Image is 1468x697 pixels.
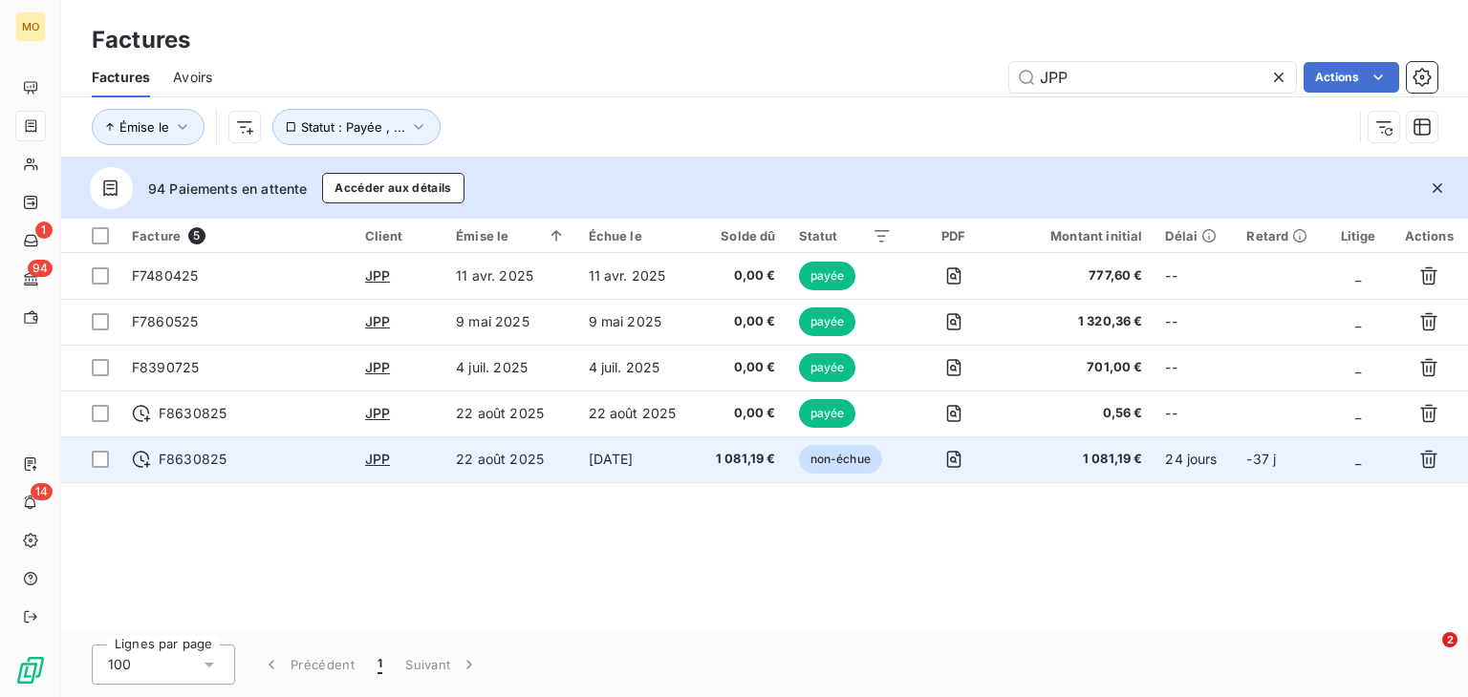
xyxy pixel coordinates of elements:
[365,313,390,329] span: JPP
[1016,228,1143,243] div: Montant initial
[577,391,698,436] td: 22 août 2025
[799,353,856,382] span: payée
[1355,313,1361,329] span: _
[1016,312,1143,331] span: 1 320,36 €
[708,228,775,243] div: Solde dû
[15,11,46,42] div: MO
[444,436,576,482] td: 22 août 2025
[708,312,775,331] span: 0,00 €
[15,655,46,686] img: Logo LeanPay
[1403,632,1449,678] iframe: Intercom live chat
[132,313,198,329] span: F7860525
[1154,436,1235,482] td: 24 jours
[1355,405,1361,421] span: _
[173,68,212,87] span: Avoirs
[1154,345,1235,391] td: --
[799,228,892,243] div: Statut
[708,266,775,285] span: 0,00 €
[1442,632,1457,647] span: 2
[1154,299,1235,345] td: --
[365,451,390,467] span: JPP
[589,228,686,243] div: Échue le
[1246,451,1276,467] span: -37 j
[159,404,227,423] span: F8630825
[1154,253,1235,299] td: --
[108,655,131,674] span: 100
[394,644,490,685] button: Suivant
[378,655,382,674] span: 1
[365,405,390,421] span: JPP
[365,267,390,284] span: JPP
[708,450,775,469] span: 1 081,19 €
[365,228,434,243] div: Client
[456,228,565,243] div: Émise le
[35,222,53,239] span: 1
[1355,359,1361,375] span: _
[708,404,775,423] span: 0,00 €
[132,228,181,243] span: Facture
[1016,450,1143,469] span: 1 081,19 €
[915,228,993,243] div: PDF
[1009,62,1296,93] input: Rechercher
[1401,228,1457,243] div: Actions
[1016,404,1143,423] span: 0,56 €
[444,391,576,436] td: 22 août 2025
[188,227,205,244] span: 5
[708,358,775,377] span: 0,00 €
[148,179,307,199] span: 94 Paiements en attente
[444,253,576,299] td: 11 avr. 2025
[92,68,150,87] span: Factures
[1338,228,1378,243] div: Litige
[799,445,882,474] span: non-échue
[1165,228,1223,243] div: Délai
[1246,228,1315,243] div: Retard
[272,109,441,145] button: Statut : Payée , ...
[1355,267,1361,284] span: _
[28,260,53,277] span: 94
[444,299,576,345] td: 9 mai 2025
[92,109,205,145] button: Émise le
[322,173,464,203] button: Accéder aux détails
[577,253,698,299] td: 11 avr. 2025
[577,436,698,482] td: [DATE]
[366,644,394,685] button: 1
[799,307,856,336] span: payée
[132,359,199,375] span: F8390725
[1016,266,1143,285] span: 777,60 €
[119,119,169,135] span: Émise le
[365,359,390,375] span: JPP
[250,644,366,685] button: Précédent
[301,119,405,135] span: Statut : Payée , ...
[577,299,698,345] td: 9 mai 2025
[799,262,856,290] span: payée
[1016,358,1143,377] span: 701,00 €
[577,345,698,391] td: 4 juil. 2025
[132,267,198,284] span: F7480425
[1304,62,1399,93] button: Actions
[31,483,53,500] span: 14
[1355,451,1361,467] span: _
[159,450,227,469] span: F8630825
[92,23,190,57] h3: Factures
[444,345,576,391] td: 4 juil. 2025
[799,399,856,428] span: payée
[1154,391,1235,436] td: --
